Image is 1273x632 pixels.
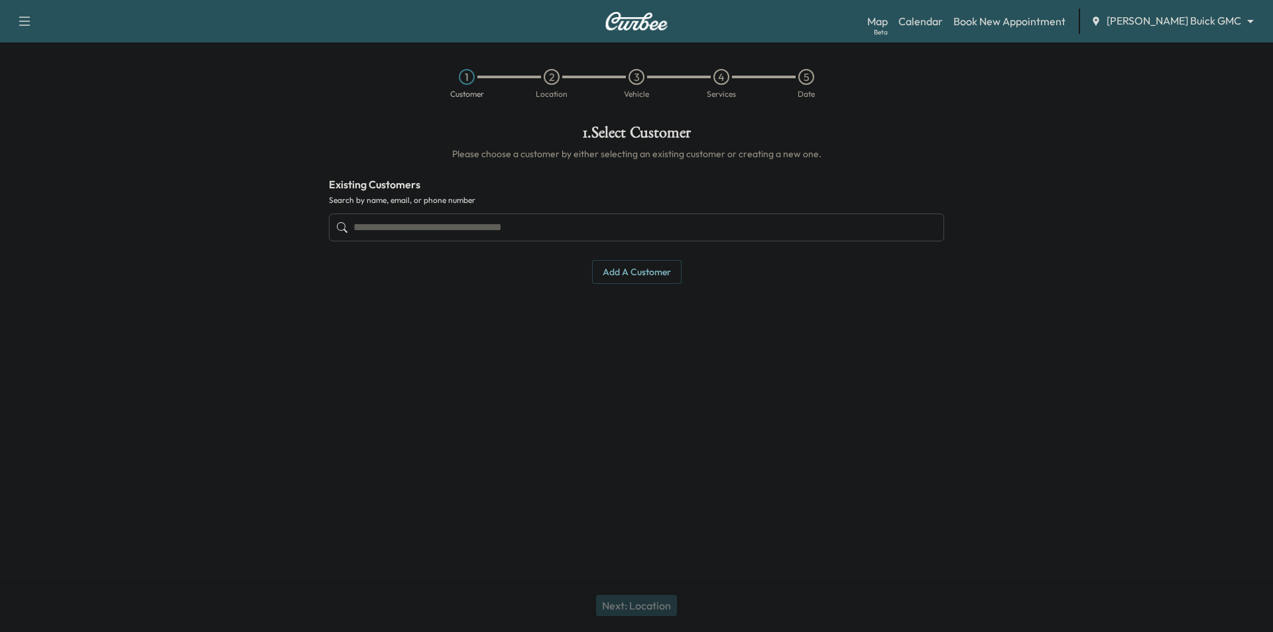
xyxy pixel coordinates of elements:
div: 5 [798,69,814,85]
div: 3 [629,69,644,85]
div: 4 [713,69,729,85]
a: Calendar [898,13,943,29]
a: MapBeta [867,13,888,29]
a: Book New Appointment [953,13,1065,29]
div: Customer [450,90,484,98]
h1: 1 . Select Customer [329,125,944,147]
img: Curbee Logo [605,12,668,31]
div: 1 [459,69,475,85]
button: Add a customer [592,260,682,284]
label: Search by name, email, or phone number [329,195,944,206]
h6: Please choose a customer by either selecting an existing customer or creating a new one. [329,147,944,160]
div: Services [707,90,736,98]
div: 2 [544,69,560,85]
div: Vehicle [624,90,649,98]
h4: Existing Customers [329,176,944,192]
span: [PERSON_NAME] Buick GMC [1107,13,1241,29]
div: Location [536,90,568,98]
div: Beta [874,27,888,37]
div: Date [798,90,815,98]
